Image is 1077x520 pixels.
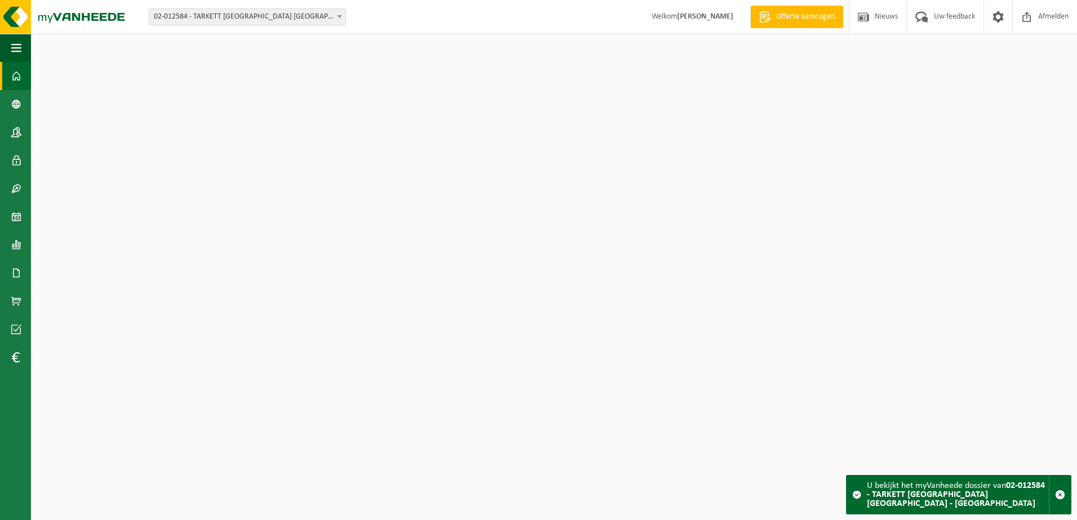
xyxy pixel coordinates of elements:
span: 02-012584 - TARKETT DENDERMONDE NV - DENDERMONDE [149,9,345,25]
strong: 02-012584 - TARKETT [GEOGRAPHIC_DATA] [GEOGRAPHIC_DATA] - [GEOGRAPHIC_DATA] [867,481,1045,508]
a: Offerte aanvragen [750,6,843,28]
div: U bekijkt het myVanheede dossier van [867,476,1049,514]
span: 02-012584 - TARKETT DENDERMONDE NV - DENDERMONDE [149,8,346,25]
strong: [PERSON_NAME] [677,12,733,21]
span: Offerte aanvragen [773,11,838,23]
